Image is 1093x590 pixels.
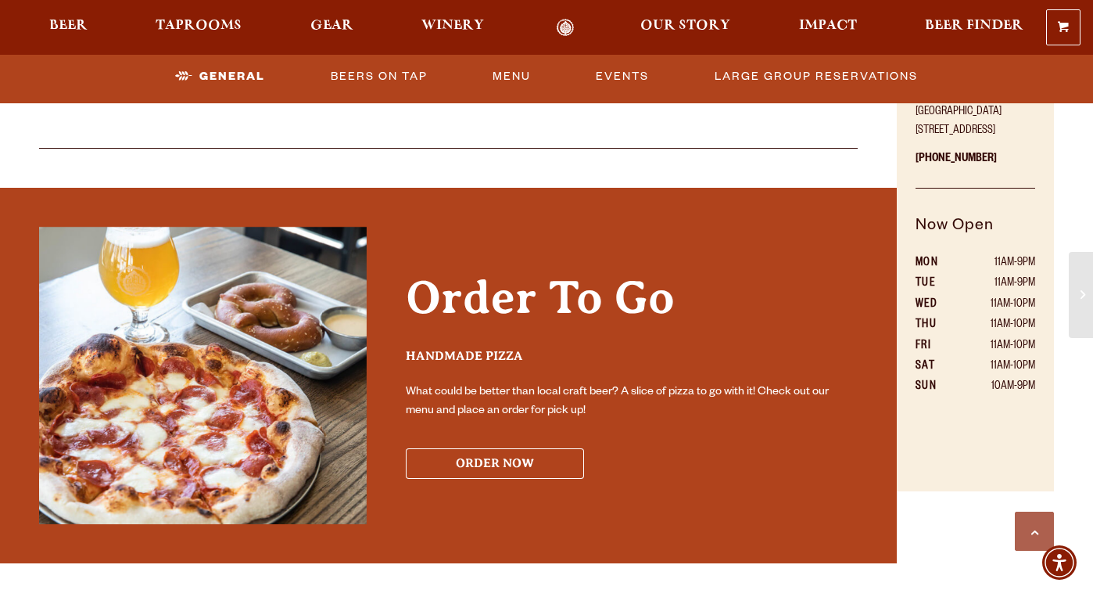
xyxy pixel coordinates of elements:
p: What could be better than local craft beer? A slice of pizza to go with it! Check out our menu an... [406,383,858,421]
a: Gear [300,19,364,37]
h2: Order To Go [406,272,858,340]
button: Order Now [406,448,584,479]
a: Odell Home [536,19,595,37]
span: Impact [799,20,857,32]
td: 11AM-10PM [956,295,1035,315]
a: Beers On Tap [324,59,434,95]
th: WED [916,295,956,315]
a: Events [590,59,655,95]
a: Menu [486,59,537,95]
a: Taprooms [145,19,252,37]
p: [PERSON_NAME][GEOGRAPHIC_DATA] [STREET_ADDRESS] [916,75,1035,141]
a: Beer [39,19,98,37]
span: Beer Finder [925,20,1023,32]
span: Gear [310,20,353,32]
span: Winery [421,20,484,32]
div: Accessibility Menu [1042,545,1077,580]
a: Scroll to top [1015,512,1054,551]
p: [PHONE_NUMBER] [916,141,1035,189]
span: Our Story [640,20,730,32]
td: 11AM-9PM [956,274,1035,294]
a: General [169,59,271,95]
a: Beer Finder [915,19,1034,37]
th: MON [916,254,956,274]
th: SAT [916,357,956,377]
h3: Handmade Pizza [406,348,858,377]
a: Large Group Reservations [708,59,924,95]
td: 11AM-10PM [956,336,1035,357]
th: TUE [916,274,956,294]
a: Impact [789,19,867,37]
td: 11AM-10PM [956,357,1035,377]
td: 10AM-9PM [956,377,1035,398]
img: Internal Promo Images [39,227,367,524]
td: 11AM-10PM [956,315,1035,336]
span: Taprooms [156,20,242,32]
a: Our Story [630,19,740,37]
span: Beer [49,20,88,32]
td: 11AM-9PM [956,254,1035,274]
a: Winery [411,19,494,37]
th: SUN [916,377,956,398]
h5: Now Open [916,214,1035,254]
th: THU [916,315,956,336]
th: FRI [916,336,956,357]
